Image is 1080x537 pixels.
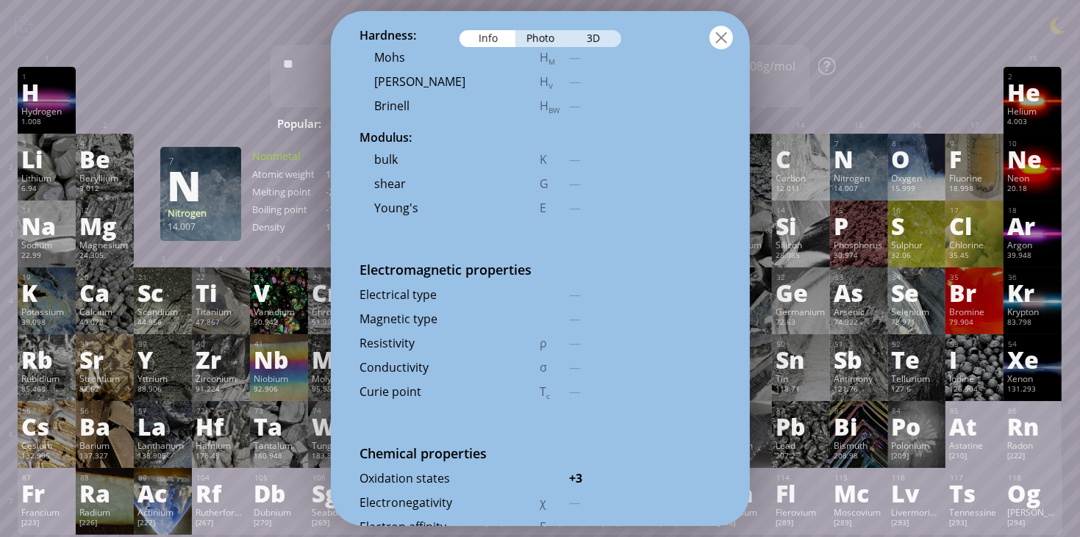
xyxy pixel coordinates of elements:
div: Te [892,347,943,371]
div: [293] [892,518,943,530]
div: 83 [834,406,884,416]
div: σ [540,359,569,375]
span: — [569,98,581,114]
div: 121.76 [834,384,884,396]
div: [222] [1007,451,1058,463]
div: Livermorium [892,506,943,518]
div: Br [949,281,1000,304]
div: Melting point [252,185,326,198]
div: 88 [80,473,130,483]
div: Strontium [79,372,130,384]
div: Ta [254,414,304,438]
div: 92.906 [254,384,304,396]
div: Sn [776,347,826,371]
div: 78.971 [892,317,943,329]
div: 12.011 [776,184,826,195]
div: 12 [80,206,130,215]
div: 1.251 g/l [326,220,399,234]
div: Tungsten [312,439,362,451]
div: 20.18 [1007,184,1058,195]
div: Chemical properties [331,444,750,470]
div: Mo [312,347,362,371]
div: 52 [893,339,943,349]
div: Rn [1007,414,1058,438]
div: [294] [1007,518,1058,530]
div: Brinell [360,98,540,114]
div: V [254,281,304,304]
div: Young's [360,200,540,216]
div: Ne [1007,147,1058,170]
div: 114 [776,473,826,483]
div: 14 [776,206,826,215]
div: [PERSON_NAME] [360,73,540,90]
div: -210.1 °C [326,185,399,198]
div: 44.956 [137,317,188,329]
div: Rubidium [21,372,72,384]
div: Lithium [21,172,72,184]
div: 2 [1008,72,1058,82]
div: 85.468 [21,384,72,396]
div: H [540,98,569,115]
div: Astatine [949,439,1000,451]
div: Seaborgium [312,506,362,518]
div: 74.922 [834,317,884,329]
div: N [834,147,884,170]
div: 34 [893,273,943,282]
div: Bromine [949,306,1000,317]
div: 180.948 [254,451,304,463]
div: Silicon [776,239,826,251]
div: 56 [80,406,130,416]
div: [227] [137,518,188,530]
div: Rb [21,347,72,371]
div: P [834,214,884,237]
div: Ar [1007,214,1058,237]
div: Hydrogen [21,105,72,117]
div: Electromagnetic properties [331,261,750,286]
div: H [21,80,72,104]
div: Lead [776,439,826,451]
div: Xe [1007,347,1058,371]
div: Mg [79,214,130,237]
div: 3D [568,30,621,47]
div: Ti [196,281,246,304]
div: 39.098 [21,317,72,329]
div: 28.085 [776,251,826,262]
span: — [569,286,581,303]
div: Oxygen [892,172,943,184]
div: 207.2 [776,451,826,463]
div: Magnesium [79,239,130,251]
div: 82 [776,406,826,416]
div: Titanium [196,306,246,317]
div: 183.84 [312,451,362,463]
div: Cesium [21,439,72,451]
div: Actinium [137,506,188,518]
div: Helium [1007,105,1058,117]
div: I [949,347,1000,371]
div: [210] [949,451,1000,463]
div: 116 [893,473,943,483]
div: 16 [893,206,943,215]
div: 19 [22,273,72,282]
div: Lanthanum [137,439,188,451]
div: 42 [312,339,362,349]
div: 106 [312,473,362,483]
div: W [312,414,362,438]
b: +3 [569,470,582,486]
div: F [949,147,1000,170]
div: Iodine [949,372,1000,384]
div: Atomic weight [252,167,326,181]
span: — [569,383,581,400]
span: — [569,359,581,375]
div: Bi [834,414,884,438]
div: 55 [22,406,72,416]
div: Si [776,214,826,237]
div: Calcium [79,306,130,317]
div: Dubnium [254,506,304,518]
div: 54 [1008,339,1058,349]
div: 88.906 [137,384,188,396]
div: Lv [892,481,943,505]
div: 51 [834,339,884,349]
div: N [167,173,233,197]
div: 86 [1008,406,1058,416]
div: 15.999 [892,184,943,195]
